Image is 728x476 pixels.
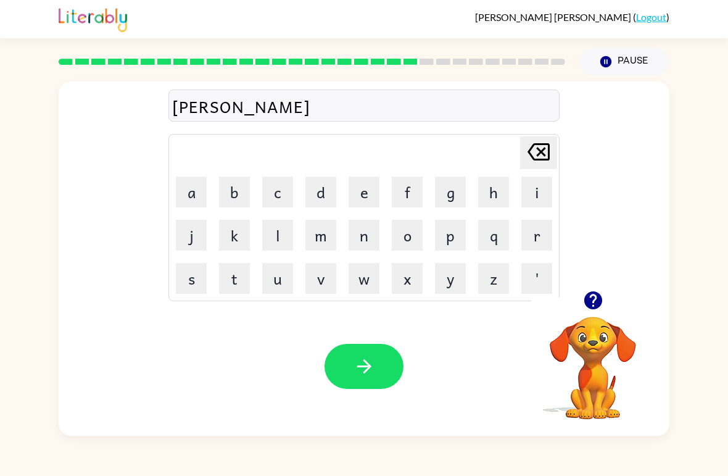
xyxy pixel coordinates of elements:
[219,263,250,294] button: t
[435,177,466,207] button: g
[176,263,207,294] button: s
[478,263,509,294] button: z
[305,263,336,294] button: v
[475,11,633,23] span: [PERSON_NAME] [PERSON_NAME]
[262,263,293,294] button: u
[392,263,423,294] button: x
[59,5,127,32] img: Literably
[478,177,509,207] button: h
[262,177,293,207] button: c
[435,220,466,251] button: p
[305,220,336,251] button: m
[392,177,423,207] button: f
[349,220,379,251] button: n
[521,263,552,294] button: '
[349,177,379,207] button: e
[521,220,552,251] button: r
[305,177,336,207] button: d
[219,220,250,251] button: k
[435,263,466,294] button: y
[219,177,250,207] button: b
[172,93,556,119] div: [PERSON_NAME]
[580,48,669,76] button: Pause
[392,220,423,251] button: o
[521,177,552,207] button: i
[478,220,509,251] button: q
[176,220,207,251] button: j
[176,177,207,207] button: a
[262,220,293,251] button: l
[475,11,669,23] div: ( )
[531,298,655,421] video: Your browser must support playing .mp4 files to use Literably. Please try using another browser.
[636,11,666,23] a: Logout
[349,263,379,294] button: w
